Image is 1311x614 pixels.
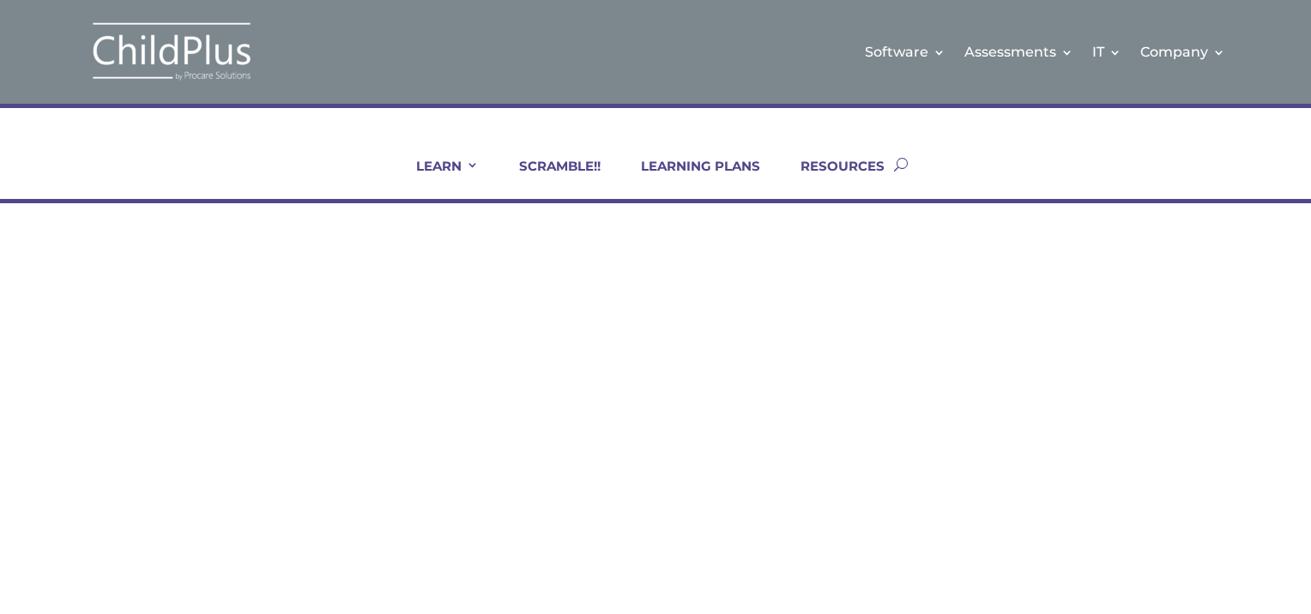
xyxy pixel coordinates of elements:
a: Assessments [964,17,1073,87]
a: SCRAMBLE!! [498,158,601,199]
a: LEARNING PLANS [619,158,760,199]
a: Company [1140,17,1225,87]
a: LEARN [395,158,479,199]
a: RESOURCES [779,158,885,199]
a: IT [1092,17,1121,87]
a: Software [865,17,945,87]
